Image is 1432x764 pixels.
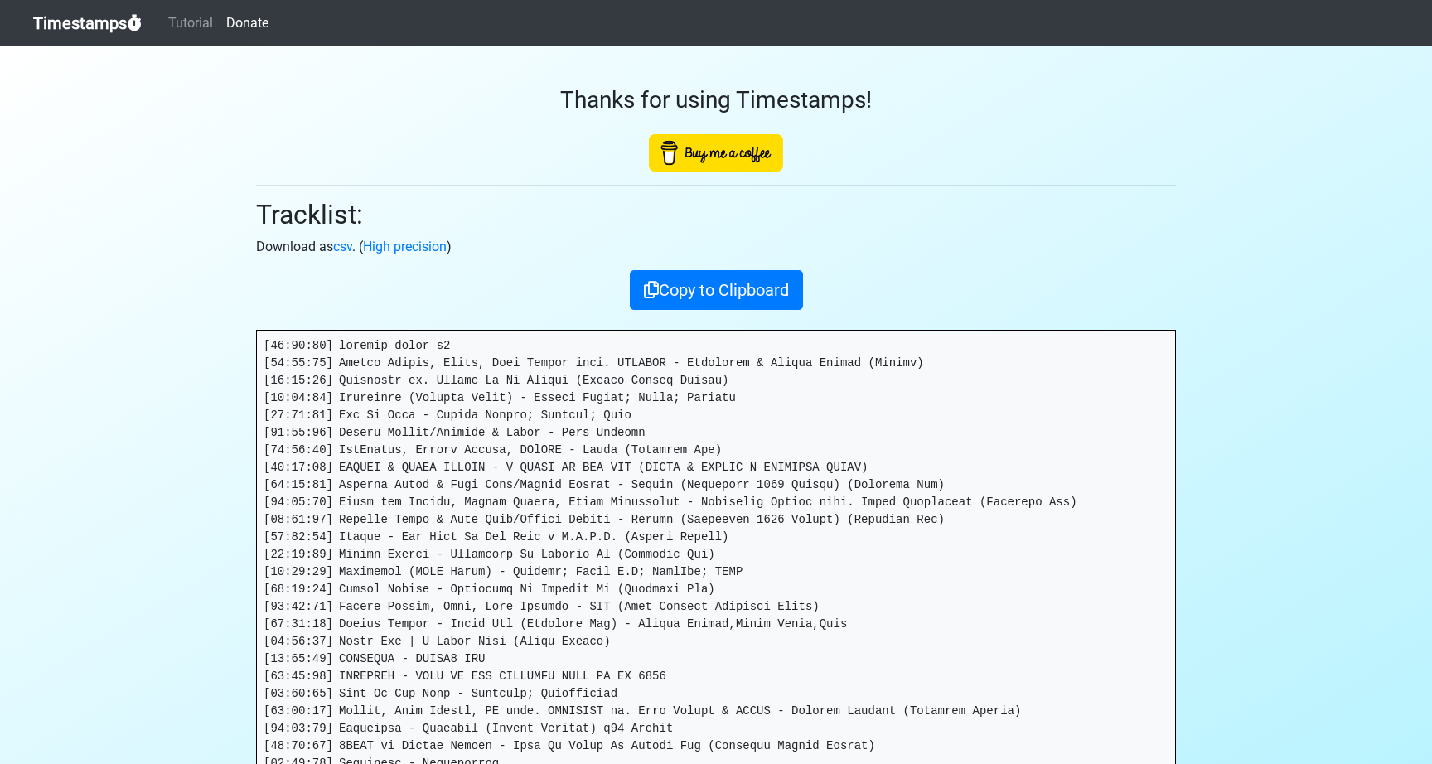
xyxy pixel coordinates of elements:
button: Copy to Clipboard [630,270,803,310]
img: Buy Me A Coffee [649,134,783,172]
a: Timestamps [33,7,142,40]
a: Donate [220,7,275,40]
a: csv [333,239,352,254]
h3: Thanks for using Timestamps! [256,86,1176,114]
h2: Tracklist: [256,199,1176,230]
a: High precision [363,239,447,254]
p: Download as . ( ) [256,237,1176,257]
a: Tutorial [162,7,220,40]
